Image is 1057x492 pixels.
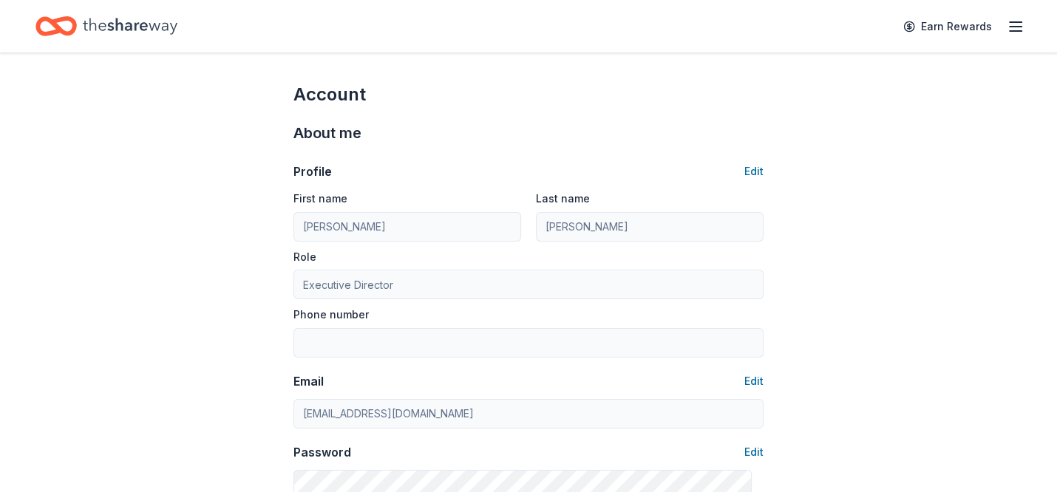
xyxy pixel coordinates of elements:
[35,9,177,44] a: Home
[744,372,764,390] button: Edit
[894,13,1001,40] a: Earn Rewards
[293,372,324,390] div: Email
[293,307,369,322] label: Phone number
[293,121,764,145] div: About me
[744,163,764,180] button: Edit
[293,443,351,461] div: Password
[293,250,316,264] label: Role
[293,191,347,206] label: First name
[293,83,764,106] div: Account
[744,443,764,461] button: Edit
[293,163,332,180] div: Profile
[536,191,590,206] label: Last name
